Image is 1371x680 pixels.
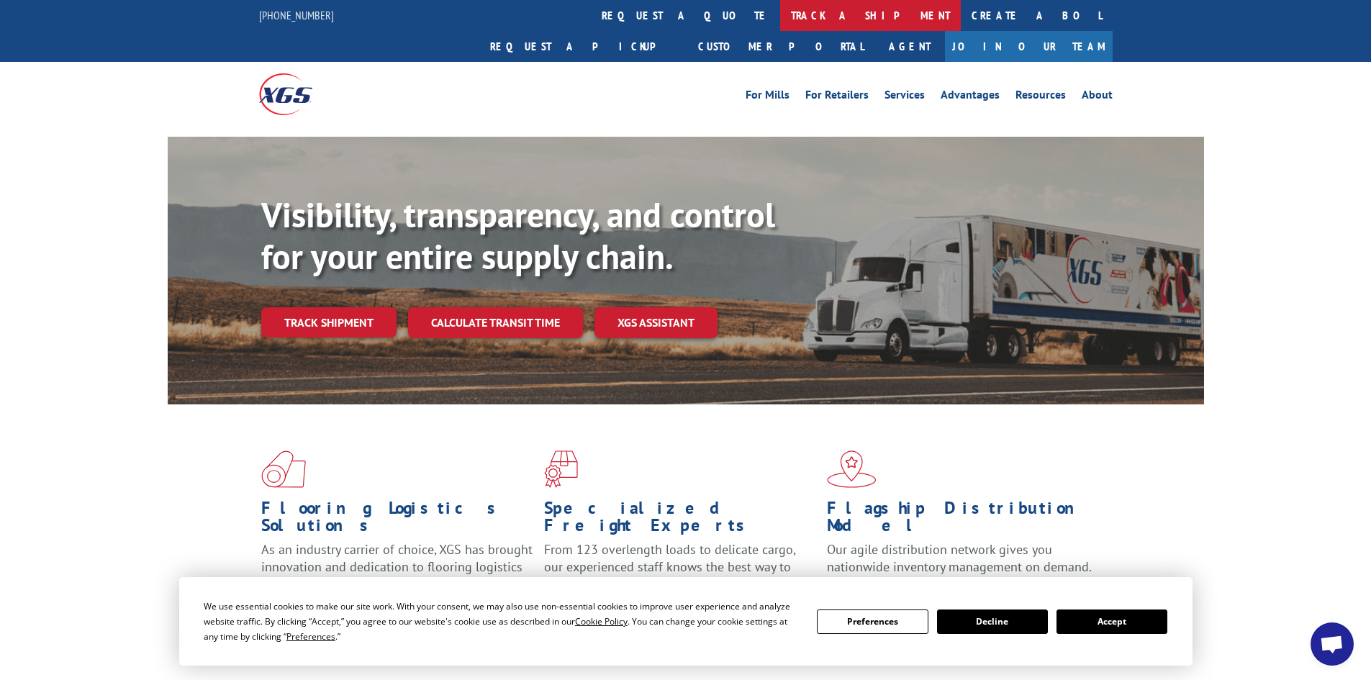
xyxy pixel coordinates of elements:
[1056,609,1167,634] button: Accept
[941,89,1000,105] a: Advantages
[1082,89,1113,105] a: About
[261,541,533,592] span: As an industry carrier of choice, XGS has brought innovation and dedication to flooring logistics...
[544,541,816,605] p: From 123 overlength loads to delicate cargo, our experienced staff knows the best way to move you...
[746,89,789,105] a: For Mills
[1311,622,1354,666] div: Open chat
[479,31,687,62] a: Request a pickup
[945,31,1113,62] a: Join Our Team
[408,307,583,338] a: Calculate transit time
[259,8,334,22] a: [PHONE_NUMBER]
[874,31,945,62] a: Agent
[817,609,928,634] button: Preferences
[204,599,800,644] div: We use essential cookies to make our site work. With your consent, we may also use non-essential ...
[1015,89,1066,105] a: Resources
[805,89,869,105] a: For Retailers
[544,450,578,488] img: xgs-icon-focused-on-flooring-red
[261,499,533,541] h1: Flooring Logistics Solutions
[261,192,775,278] b: Visibility, transparency, and control for your entire supply chain.
[687,31,874,62] a: Customer Portal
[937,609,1048,634] button: Decline
[594,307,718,338] a: XGS ASSISTANT
[575,615,628,627] span: Cookie Policy
[286,630,335,643] span: Preferences
[827,450,877,488] img: xgs-icon-flagship-distribution-model-red
[544,499,816,541] h1: Specialized Freight Experts
[827,499,1099,541] h1: Flagship Distribution Model
[827,541,1092,575] span: Our agile distribution network gives you nationwide inventory management on demand.
[261,450,306,488] img: xgs-icon-total-supply-chain-intelligence-red
[179,577,1193,666] div: Cookie Consent Prompt
[884,89,925,105] a: Services
[261,307,397,337] a: Track shipment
